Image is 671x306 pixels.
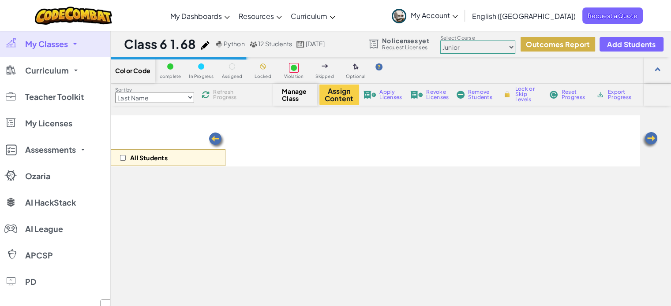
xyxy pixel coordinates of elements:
span: Locked [255,74,271,79]
span: My Licenses [25,119,72,127]
span: Skipped [315,74,334,79]
img: avatar [392,9,406,23]
span: Revoke Licenses [426,89,449,100]
span: Export Progress [608,89,635,100]
span: Refresh Progress [213,89,240,100]
img: IconLock.svg [502,90,512,98]
img: IconReload.svg [202,91,210,99]
span: 12 Students [258,40,292,48]
img: iconPencil.svg [201,41,210,50]
a: Request Licenses [382,44,429,51]
label: Sort by [115,86,194,93]
span: Color Code [115,67,150,74]
span: Python [223,40,244,48]
img: IconReset.svg [549,91,558,99]
span: Apply Licenses [379,89,402,100]
span: Ozaria [25,172,50,180]
span: Curriculum [291,11,327,21]
span: English ([GEOGRAPHIC_DATA]) [472,11,576,21]
span: Manage Class [282,88,308,102]
span: My Dashboards [170,11,222,21]
button: Outcomes Report [521,37,595,52]
span: Optional [346,74,366,79]
a: Resources [234,4,286,28]
img: IconArchive.svg [596,91,604,99]
a: My Dashboards [166,4,234,28]
img: python.png [216,41,223,48]
span: My Classes [25,40,68,48]
span: Add Students [607,41,656,48]
span: My Account [411,11,458,20]
img: IconOptionalLevel.svg [353,63,359,70]
span: No licenses yet [382,37,429,44]
a: English ([GEOGRAPHIC_DATA]) [468,4,580,28]
img: IconSkippedLevel.svg [322,64,328,68]
img: IconRemoveStudents.svg [457,91,465,99]
span: Violation [284,74,304,79]
span: Reset Progress [562,89,588,100]
a: Request a Quote [582,7,643,24]
label: Select Course [440,34,515,41]
span: Resources [239,11,274,21]
span: Remove Students [468,89,495,100]
a: My Account [387,2,462,29]
button: Assign Content [319,85,359,105]
span: AI League [25,225,63,233]
img: MultipleUsers.png [249,41,257,48]
img: calendar.svg [296,41,304,48]
img: IconLicenseApply.svg [363,91,376,99]
img: CodeCombat logo [35,7,112,25]
span: AI HackStack [25,199,76,206]
img: IconHint.svg [375,63,382,70]
span: Assessments [25,146,76,154]
span: Assigned [222,74,243,79]
h1: Class 6 1.68 [124,36,196,52]
button: Add Students [600,37,663,52]
a: Curriculum [286,4,340,28]
img: Arrow_Left.png [641,131,659,149]
span: Teacher Toolkit [25,93,84,101]
span: Lock or Skip Levels [515,86,541,102]
img: IconLicenseRevoke.svg [410,91,423,99]
span: In Progress [189,74,214,79]
span: [DATE] [306,40,325,48]
span: Curriculum [25,66,69,74]
img: Arrow_Left.png [208,132,225,149]
p: All Students [130,154,168,161]
span: complete [160,74,181,79]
